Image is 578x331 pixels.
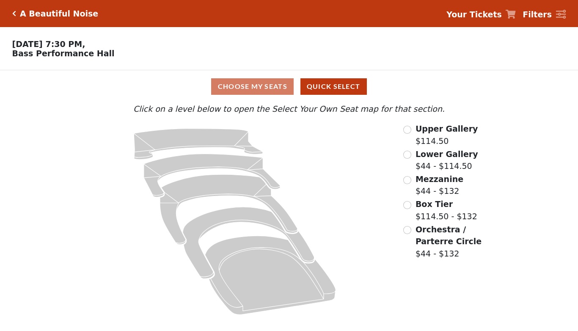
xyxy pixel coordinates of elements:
a: Your Tickets [446,8,516,21]
span: Lower Gallery [416,149,478,159]
a: Click here to go back to filters [12,11,16,17]
button: Quick Select [300,78,367,95]
label: $44 - $132 [416,173,463,197]
label: $114.50 - $132 [416,198,477,222]
a: Filters [523,8,566,21]
span: Box Tier [416,199,453,209]
strong: Filters [523,10,552,19]
label: $44 - $132 [416,223,500,260]
path: Upper Gallery - Seats Available: 268 [134,129,263,160]
h5: A Beautiful Noise [20,9,98,19]
path: Orchestra / Parterre Circle - Seats Available: 3 [205,236,336,314]
p: Click on a level below to open the Select Your Own Seat map for that section. [78,103,500,115]
label: $114.50 [416,123,478,147]
span: Orchestra / Parterre Circle [416,225,482,246]
label: $44 - $114.50 [416,148,478,172]
span: Upper Gallery [416,124,478,133]
span: Mezzanine [416,174,463,184]
strong: Your Tickets [446,10,502,19]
